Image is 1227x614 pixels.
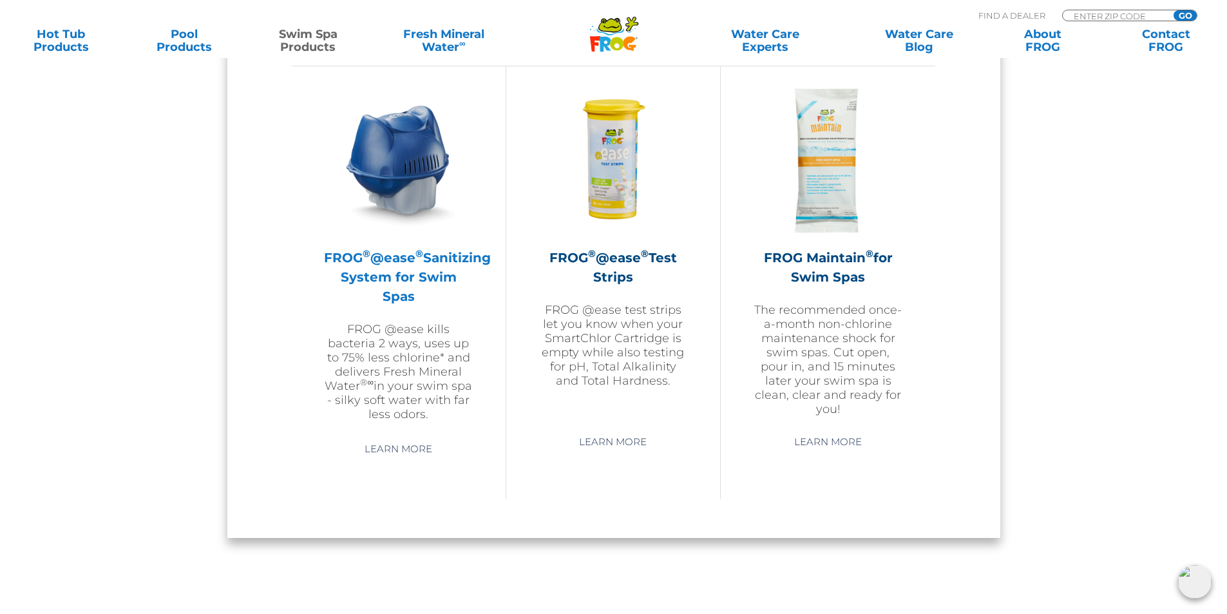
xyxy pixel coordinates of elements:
a: AboutFROG [994,28,1090,53]
sup: ® [588,247,596,260]
img: openIcon [1178,565,1212,599]
a: Learn More [779,430,877,454]
sup: ® [415,247,423,260]
sup: ® [866,247,873,260]
input: Zip Code Form [1072,10,1159,21]
p: FROG @ease kills bacteria 2 ways, uses up to 75% less chlorine* and delivers Fresh Mineral Water ... [324,322,473,421]
a: Fresh MineralWater∞ [383,28,504,53]
h2: FROG @ease Sanitizing System for Swim Spas [324,248,473,306]
p: FROG @ease test strips let you know when your SmartChlor Cartridge is empty while also testing fo... [538,303,688,388]
sup: ∞ [459,38,466,48]
a: ContactFROG [1118,28,1214,53]
sup: ® [363,247,370,260]
input: GO [1174,10,1197,21]
a: FROG®@ease®Test StripsFROG @ease test strips let you know when your SmartChlor Cartridge is empty... [538,86,688,421]
p: The recommended once-a-month non-chlorine maintenance shock for swim spas. Cut open, pour in, and... [753,303,903,416]
h2: FROG Maintain for Swim Spas [753,248,903,287]
a: FROG®@ease®Sanitizing System for Swim SpasFROG @ease kills bacteria 2 ways, uses up to 75% less c... [324,86,473,421]
img: ss-maintain-hero-300x300.png [754,86,903,235]
h2: FROG @ease Test Strips [538,248,688,287]
a: Swim SpaProducts [260,28,356,53]
a: FROG Maintain®for Swim SpasThe recommended once-a-month non-chlorine maintenance shock for swim s... [753,86,903,421]
a: Hot TubProducts [13,28,109,53]
p: Find A Dealer [978,10,1045,21]
sup: ® [641,247,649,260]
a: PoolProducts [137,28,233,53]
img: FROG-@ease-TS-Bottle-300x300.png [538,86,688,235]
a: Water CareBlog [871,28,967,53]
a: Water CareExperts [687,28,843,53]
a: Learn More [350,437,447,461]
img: ss-@ease-hero-300x300.png [324,86,473,235]
a: Learn More [564,430,661,454]
sup: ®∞ [360,377,374,387]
